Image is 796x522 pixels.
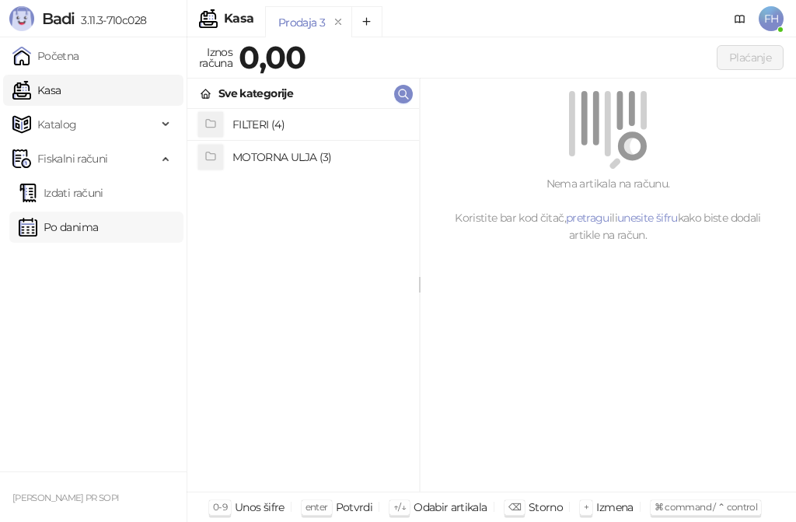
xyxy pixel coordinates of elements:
span: 3.11.3-710c028 [75,13,146,27]
a: Početna [12,40,79,72]
div: Iznos računa [196,42,236,73]
span: + [584,501,588,513]
img: Logo [9,6,34,31]
div: Kasa [224,12,253,25]
span: ⌘ command / ⌃ control [655,501,758,513]
div: grid [187,109,419,492]
a: Izdati računi [19,177,103,208]
a: Po danima [19,212,98,243]
a: Kasa [12,75,61,106]
button: Add tab [351,6,382,37]
span: Fiskalni računi [37,143,107,174]
div: Storno [529,497,563,517]
div: Odabir artikala [414,497,487,517]
button: Plaćanje [717,45,784,70]
span: Badi [42,9,75,28]
div: Prodaja 3 [278,14,325,31]
strong: 0,00 [239,38,305,76]
div: Izmena [596,497,633,517]
div: Sve kategorije [218,85,293,102]
div: Nema artikala na računu. Koristite bar kod čitač, ili kako biste dodali artikle na račun. [438,175,777,243]
h4: MOTORNA ULJA (3) [232,145,407,170]
h4: FILTERI (4) [232,112,407,137]
div: Unos šifre [235,497,285,517]
a: Dokumentacija [728,6,752,31]
div: Potvrdi [336,497,373,517]
span: 0-9 [213,501,227,513]
a: unesite šifru [617,211,678,225]
a: pretragu [566,211,609,225]
span: ⌫ [508,501,521,513]
span: enter [305,501,328,513]
small: [PERSON_NAME] PR SOPI [12,492,120,503]
span: FH [759,6,784,31]
span: Katalog [37,109,77,140]
button: remove [328,16,348,29]
span: ↑/↓ [393,501,406,513]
